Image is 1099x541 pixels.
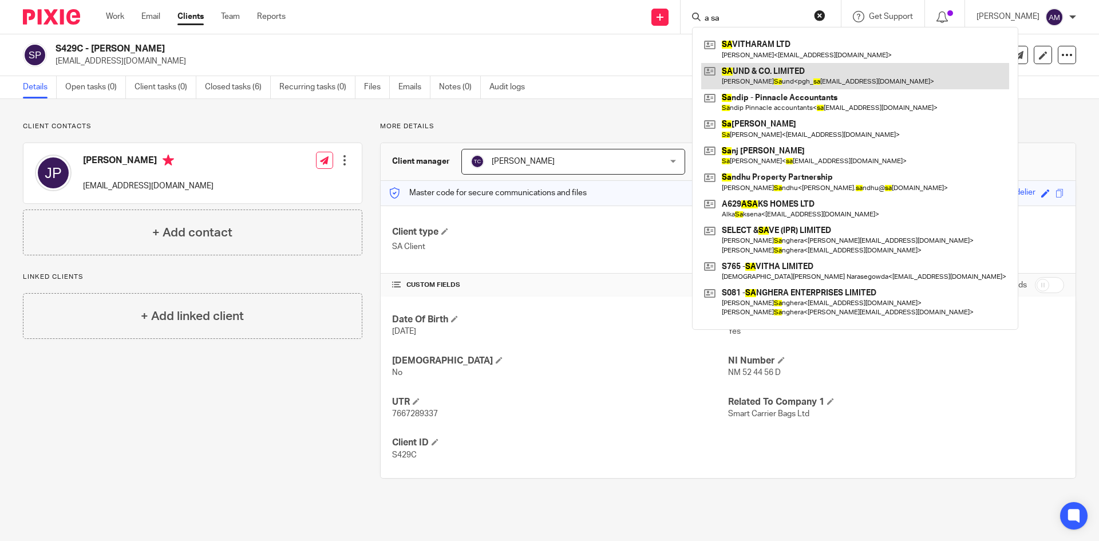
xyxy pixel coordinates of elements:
h4: Related To Company 1 [728,396,1064,408]
h4: Date Of Birth [392,314,728,326]
p: [PERSON_NAME] [977,11,1039,22]
img: Pixie [23,9,80,25]
p: More details [380,122,1076,131]
h4: + Add contact [152,224,232,242]
p: Master code for secure communications and files [389,187,587,199]
span: [DATE] [392,327,416,335]
p: Client contacts [23,122,362,131]
span: NM 52 44 56 D [728,369,781,377]
span: S429C [392,451,417,459]
img: svg%3E [471,155,484,168]
a: Work [106,11,124,22]
h4: CUSTOM FIELDS [392,281,728,290]
p: [EMAIL_ADDRESS][DOMAIN_NAME] [83,180,214,192]
span: Yes [728,327,741,335]
a: Files [364,76,390,98]
a: Recurring tasks (0) [279,76,355,98]
img: svg%3E [23,43,47,67]
h4: + Add linked client [141,307,244,325]
a: Email [141,11,160,22]
a: Clients [177,11,204,22]
a: Notes (0) [439,76,481,98]
img: svg%3E [35,155,72,191]
h4: UTR [392,396,728,408]
span: Get Support [869,13,913,21]
a: Closed tasks (6) [205,76,271,98]
a: Audit logs [489,76,533,98]
span: 7667289337 [392,410,438,418]
button: Clear [814,10,825,21]
h4: [DEMOGRAPHIC_DATA] [392,355,728,367]
a: Client tasks (0) [135,76,196,98]
p: [EMAIL_ADDRESS][DOMAIN_NAME] [56,56,920,67]
input: Search [703,14,807,24]
a: Emails [398,76,430,98]
i: Primary [163,155,174,166]
a: Reports [257,11,286,22]
p: Linked clients [23,273,362,282]
h4: [PERSON_NAME] [83,155,214,169]
h4: NI Number [728,355,1064,367]
h2: S429C - [PERSON_NAME] [56,43,748,55]
h3: Client manager [392,156,450,167]
a: Team [221,11,240,22]
a: Open tasks (0) [65,76,126,98]
span: No [392,369,402,377]
span: Smart Carrier Bags Ltd [728,410,809,418]
h4: Client ID [392,437,728,449]
a: Details [23,76,57,98]
h4: Client type [392,226,728,238]
img: svg%3E [1045,8,1064,26]
span: [PERSON_NAME] [492,157,555,165]
p: SA Client [392,241,728,252]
